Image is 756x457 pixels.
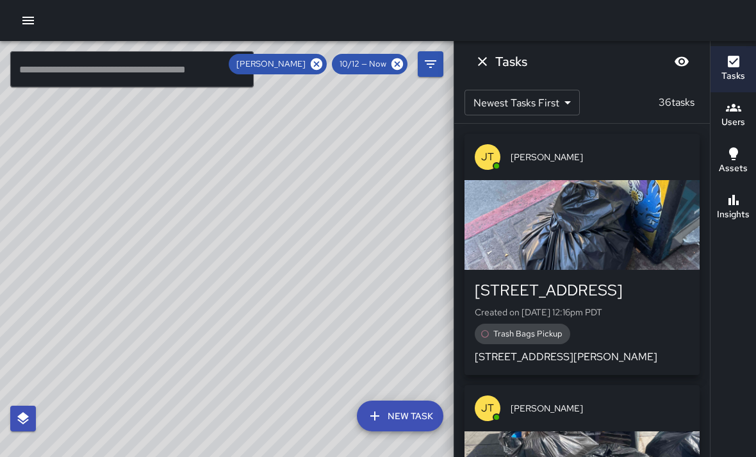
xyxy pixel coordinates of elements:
[711,46,756,92] button: Tasks
[418,51,443,77] button: Filters
[721,69,745,83] h6: Tasks
[719,162,748,176] h6: Assets
[475,306,689,319] p: Created on [DATE] 12:16pm PDT
[481,149,494,165] p: JT
[475,349,689,365] p: [STREET_ADDRESS][PERSON_NAME]
[332,54,407,74] div: 10/12 — Now
[229,54,327,74] div: [PERSON_NAME]
[486,328,570,340] span: Trash Bags Pickup
[717,208,750,222] h6: Insights
[511,151,689,163] span: [PERSON_NAME]
[229,58,313,71] span: [PERSON_NAME]
[711,138,756,185] button: Assets
[653,95,700,110] p: 36 tasks
[464,134,700,375] button: JT[PERSON_NAME][STREET_ADDRESS]Created on [DATE] 12:16pm PDTTrash Bags Pickup[STREET_ADDRESS][PER...
[464,90,580,115] div: Newest Tasks First
[357,401,443,431] button: New Task
[481,401,494,416] p: JT
[711,92,756,138] button: Users
[470,49,495,74] button: Dismiss
[495,51,527,72] h6: Tasks
[711,185,756,231] button: Insights
[721,115,745,129] h6: Users
[669,49,694,74] button: Blur
[511,402,689,415] span: [PERSON_NAME]
[332,58,394,71] span: 10/12 — Now
[475,280,689,301] div: [STREET_ADDRESS]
